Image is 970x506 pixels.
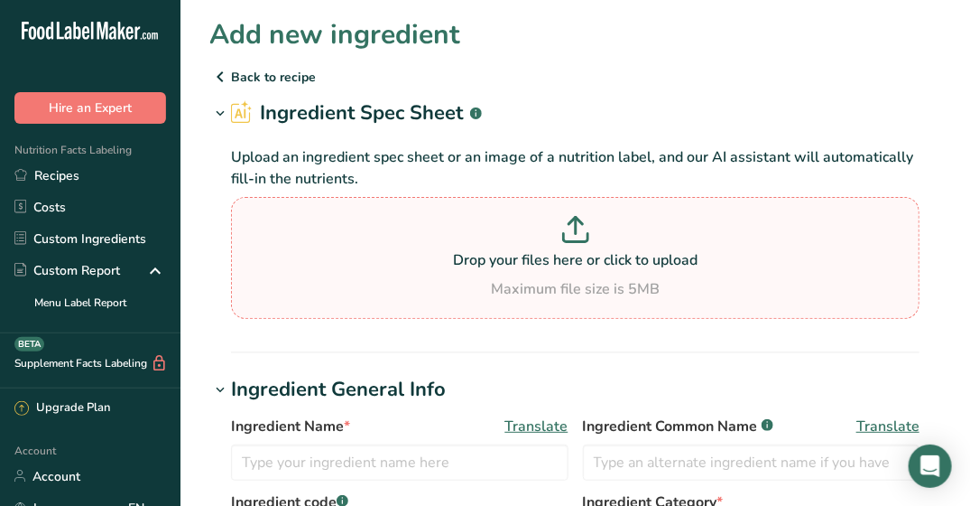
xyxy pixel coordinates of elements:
[209,14,460,55] h1: Add new ingredient
[236,278,915,300] div: Maximum file size is 5MB
[909,445,952,488] div: Open Intercom Messenger
[231,416,350,437] span: Ingredient Name
[14,337,44,351] div: BETA
[231,445,568,481] input: Type your ingredient name here
[856,416,919,437] span: Translate
[505,416,568,437] span: Translate
[236,249,915,271] p: Drop your files here or click to upload
[14,92,166,124] button: Hire an Expert
[231,375,446,405] div: Ingredient General Info
[14,261,120,280] div: Custom Report
[231,146,919,190] p: Upload an ingredient spec sheet or an image of a nutrition label, and our AI assistant will autom...
[14,399,110,417] div: Upgrade Plan
[583,416,773,437] span: Ingredient Common Name
[231,98,482,128] h2: Ingredient Spec Sheet
[583,445,920,481] input: Type an alternate ingredient name if you have
[209,66,941,88] p: Back to recipe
